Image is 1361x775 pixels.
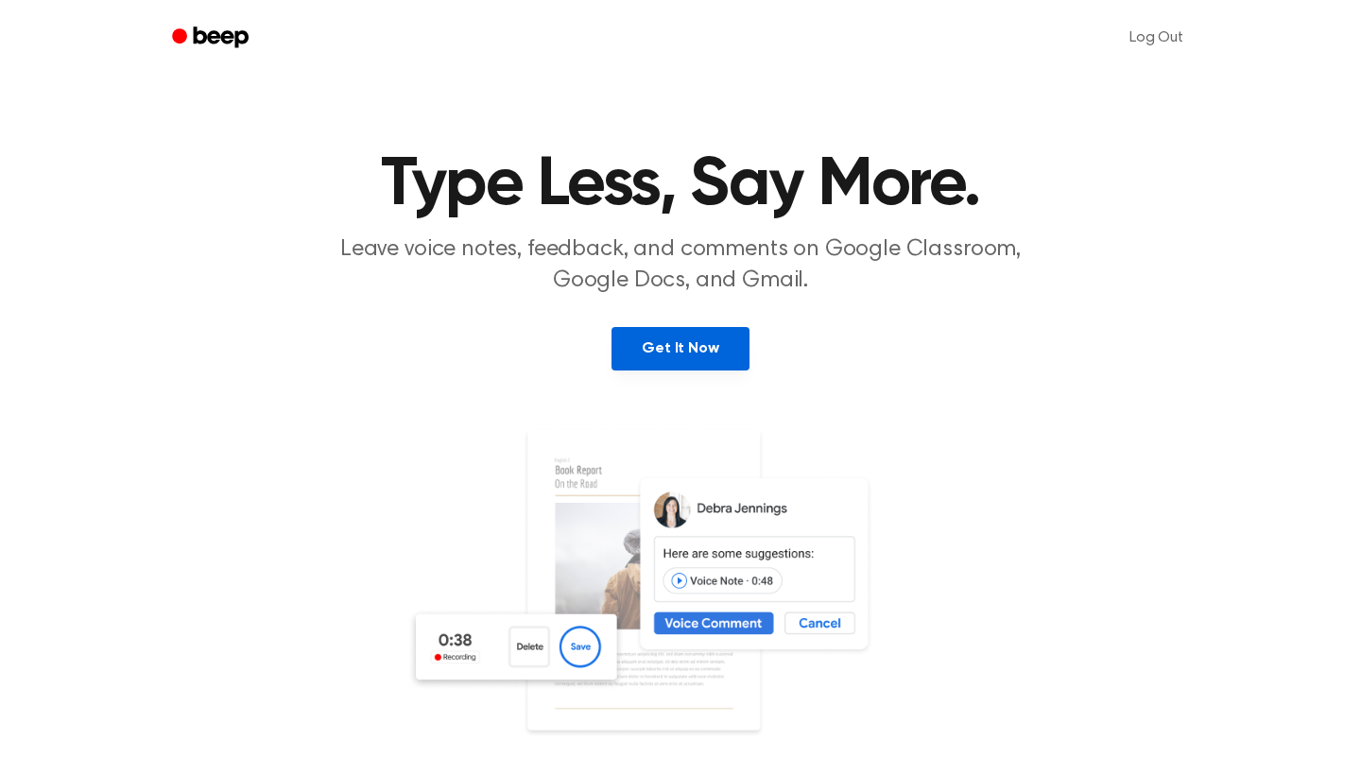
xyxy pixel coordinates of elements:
[197,151,1164,219] h1: Type Less, Say More.
[318,234,1043,297] p: Leave voice notes, feedback, and comments on Google Classroom, Google Docs, and Gmail.
[159,20,266,57] a: Beep
[612,327,749,370] a: Get It Now
[1111,15,1202,60] a: Log Out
